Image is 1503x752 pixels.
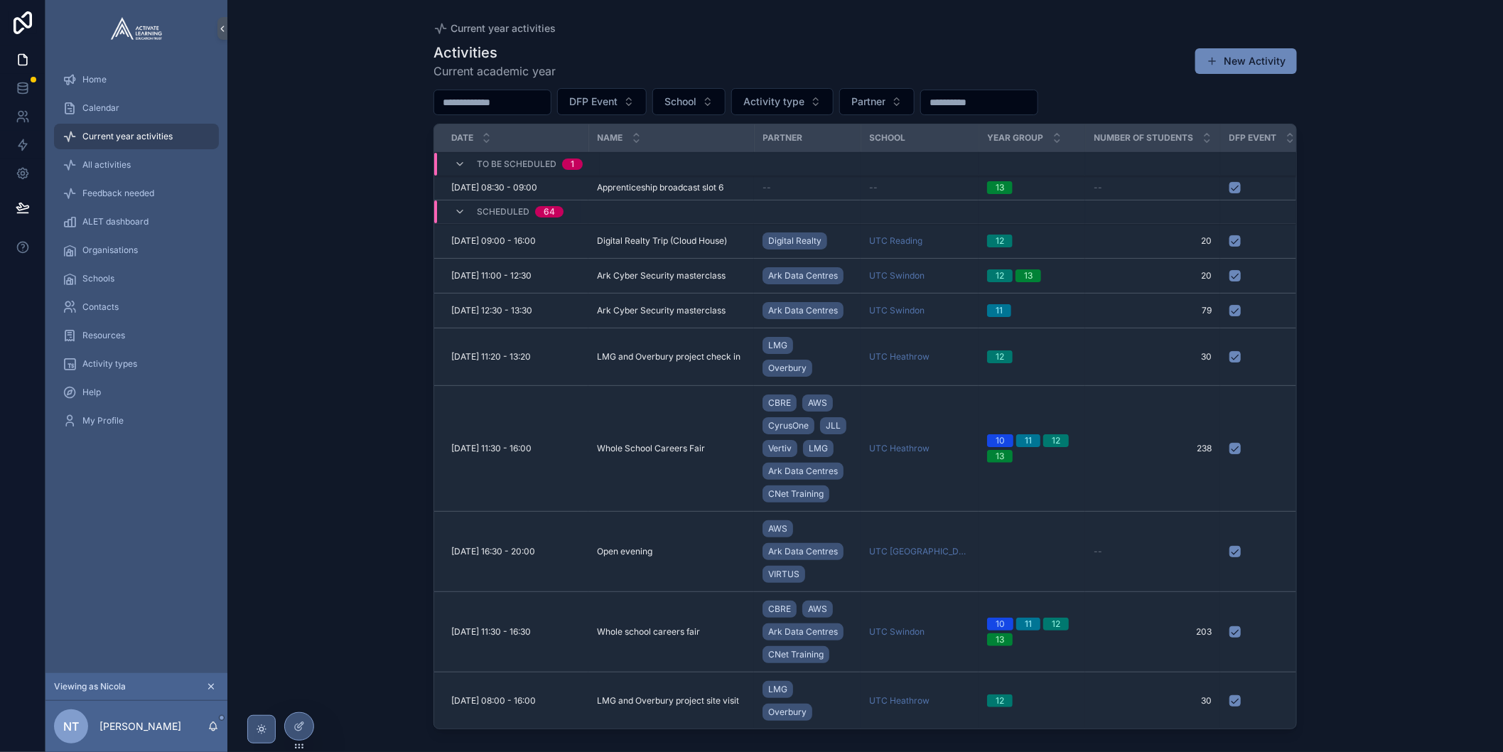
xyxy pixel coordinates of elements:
[451,351,580,362] a: [DATE] 11:20 - 13:20
[451,546,580,557] a: [DATE] 16:30 - 20:00
[763,463,844,480] a: Ark Data Centres
[869,695,930,707] a: UTC Heathrow
[809,443,828,454] span: LMG
[768,488,824,500] span: CNet Training
[763,302,844,319] a: Ark Data Centres
[763,182,852,193] a: --
[768,684,787,695] span: LMG
[763,598,852,666] a: CBREAWSArk Data CentresCNet Training
[1052,618,1060,630] div: 12
[1025,434,1032,447] div: 11
[54,681,126,692] span: Viewing as Nicola
[996,235,1004,247] div: 12
[54,209,219,235] a: ALET dashboard
[987,434,1077,463] a: 10111213
[82,131,173,142] span: Current year activities
[82,216,149,227] span: ALET dashboard
[996,633,1004,646] div: 13
[763,681,793,698] a: LMG
[54,67,219,92] a: Home
[1195,48,1297,74] a: New Activity
[1094,546,1212,557] a: --
[82,387,101,398] span: Help
[82,330,125,341] span: Resources
[597,443,745,454] a: Whole School Careers Fair
[987,350,1077,363] a: 12
[839,88,915,115] button: Select Button
[869,626,970,638] a: UTC Swindon
[99,719,181,734] p: [PERSON_NAME]
[1024,269,1033,282] div: 13
[664,95,696,109] span: School
[869,626,925,638] a: UTC Swindon
[768,235,821,247] span: Digital Realty
[597,695,739,707] span: LMG and Overbury project site visit
[763,440,797,457] a: Vertiv
[996,181,1004,194] div: 13
[1094,626,1212,638] a: 203
[869,235,922,247] span: UTC Reading
[451,182,580,193] a: [DATE] 08:30 - 09:00
[598,132,623,144] span: Name
[988,132,1044,144] span: Year group
[597,546,745,557] a: Open evening
[869,443,930,454] a: UTC Heathrow
[1094,351,1212,362] span: 30
[996,450,1004,463] div: 13
[987,304,1077,317] a: 11
[477,159,556,171] span: To be scheduled
[826,420,841,431] span: JLL
[569,95,618,109] span: DFP Event
[451,695,580,707] a: [DATE] 08:00 - 16:00
[987,235,1077,247] a: 12
[996,618,1005,630] div: 10
[768,546,838,557] span: Ark Data Centres
[763,394,797,412] a: CBRE
[54,152,219,178] a: All activities
[597,351,740,362] span: LMG and Overbury project check in
[763,360,812,377] a: Overbury
[763,646,829,663] a: CNet Training
[1094,270,1212,281] a: 20
[768,270,838,281] span: Ark Data Centres
[652,88,726,115] button: Select Button
[768,626,838,638] span: Ark Data Centres
[82,245,138,256] span: Organisations
[1094,695,1212,707] span: 30
[82,102,119,114] span: Calendar
[433,43,556,63] h1: Activities
[451,132,473,144] span: Date
[63,718,79,735] span: NT
[869,443,970,454] a: UTC Heathrow
[597,626,700,638] span: Whole school careers fair
[54,408,219,434] a: My Profile
[597,235,745,247] a: Digital Realty Trip (Cloud House)
[597,305,726,316] span: Ark Cyber Security masterclass
[451,626,580,638] a: [DATE] 11:30 - 16:30
[82,301,119,313] span: Contacts
[763,704,812,721] a: Overbury
[597,235,727,247] span: Digital Realty Trip (Cloud House)
[996,434,1005,447] div: 10
[808,397,827,409] span: AWS
[597,626,745,638] a: Whole school careers fair
[1229,132,1277,144] span: DFP Event
[763,232,827,249] a: Digital Realty
[1052,434,1060,447] div: 12
[451,305,532,316] span: [DATE] 12:30 - 13:30
[768,466,838,477] span: Ark Data Centres
[768,523,787,535] span: AWS
[763,337,793,354] a: LMG
[544,206,555,217] div: 64
[763,601,797,618] a: CBRE
[451,443,580,454] a: [DATE] 11:30 - 16:00
[869,270,925,281] span: UTC Swindon
[763,392,852,505] a: CBREAWSCyrusOneJLLVertivLMGArk Data CentresCNet Training
[45,57,227,452] div: scrollable content
[433,21,556,36] a: Current year activities
[1094,235,1212,247] a: 20
[1094,182,1212,193] a: --
[451,695,536,707] span: [DATE] 08:00 - 16:00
